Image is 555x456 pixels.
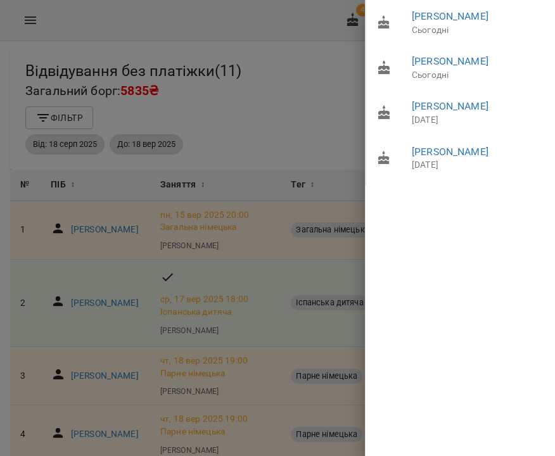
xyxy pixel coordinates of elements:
p: Сьогодні [412,69,545,82]
p: Сьогодні [412,24,545,37]
p: [DATE] [412,114,545,127]
p: [DATE] [412,159,545,172]
a: [PERSON_NAME] [412,146,488,158]
a: [PERSON_NAME] [412,10,488,22]
a: [PERSON_NAME] [412,55,488,67]
a: [PERSON_NAME] [412,100,488,112]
